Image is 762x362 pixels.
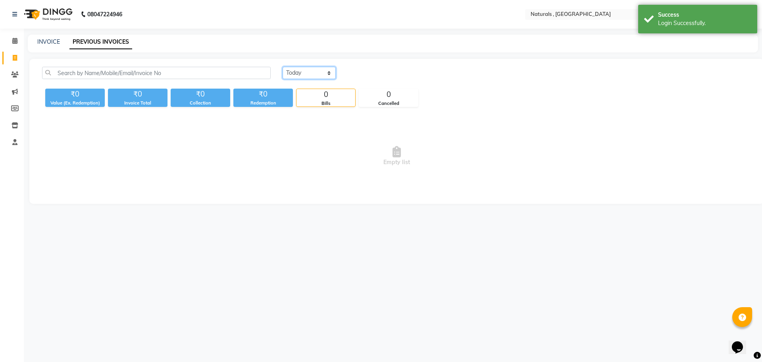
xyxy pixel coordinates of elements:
[69,35,132,49] a: PREVIOUS INVOICES
[42,116,751,196] span: Empty list
[296,100,355,107] div: Bills
[108,100,167,106] div: Invoice Total
[42,67,271,79] input: Search by Name/Mobile/Email/Invoice No
[729,330,754,354] iframe: chat widget
[233,89,293,100] div: ₹0
[45,100,105,106] div: Value (Ex. Redemption)
[359,89,418,100] div: 0
[296,89,355,100] div: 0
[20,3,75,25] img: logo
[658,11,751,19] div: Success
[87,3,122,25] b: 08047224946
[658,19,751,27] div: Login Successfully.
[171,100,230,106] div: Collection
[359,100,418,107] div: Cancelled
[233,100,293,106] div: Redemption
[37,38,60,45] a: INVOICE
[108,89,167,100] div: ₹0
[45,89,105,100] div: ₹0
[171,89,230,100] div: ₹0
